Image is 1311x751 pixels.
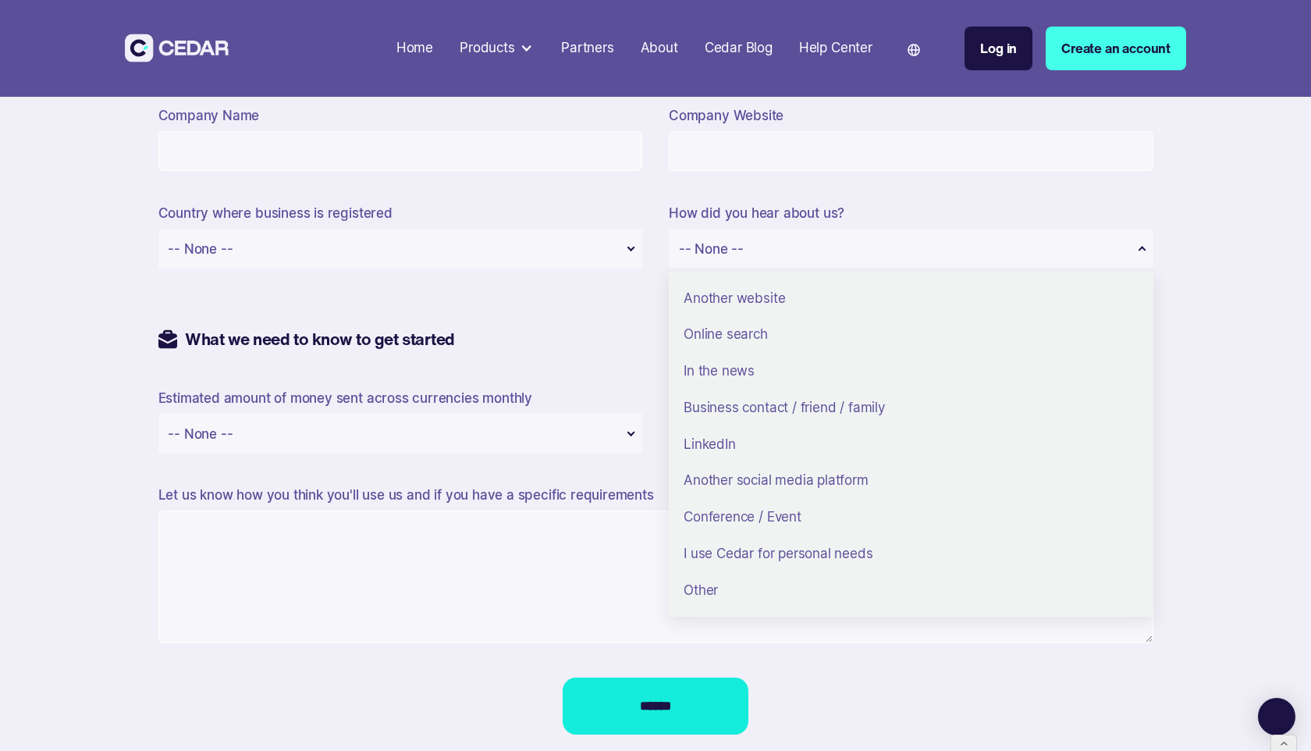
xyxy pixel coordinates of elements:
li: I use Cedar for personal needs [669,537,1153,571]
li: Online search [669,318,1153,351]
li: LinkedIn [669,428,1153,461]
li: In the news [669,354,1153,388]
label: Estimated amount of money sent across currencies monthly [158,390,533,407]
a: Cedar Blog [698,30,779,66]
div: Open Intercom Messenger [1258,698,1295,735]
div: Log in [980,38,1017,59]
label: Company Name [158,108,260,124]
h2: What we need to know to get started [177,329,455,350]
li: Business contact / friend / family [669,391,1153,425]
span: -- None -- [168,241,233,257]
div: Products [460,38,515,59]
label: Country where business is registered [158,205,393,222]
div: Partners [561,38,614,59]
img: world icon [908,44,920,56]
div: Help Center [799,38,872,59]
label: How did you hear about us? [669,205,844,222]
li: Another website [669,282,1153,315]
a: Help Center [792,30,879,66]
a: About [634,30,684,66]
a: Log in [965,27,1032,70]
a: Create an account [1046,27,1186,70]
li: Other [669,574,1153,607]
div: Home [396,38,433,59]
label: Let us know how you think you'll use us and if you have a specific requirements [158,487,654,504]
a: Home [389,30,439,66]
div: Cedar Blog [705,38,773,59]
li: Conference / Event [669,500,1153,534]
span: -- None -- [679,241,744,257]
div: About [641,38,678,59]
a: Partners [555,30,621,66]
label: Company Website [669,108,783,124]
div: Products [453,32,542,66]
li: Another social media platform [669,464,1153,497]
span: -- None -- [168,426,233,442]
